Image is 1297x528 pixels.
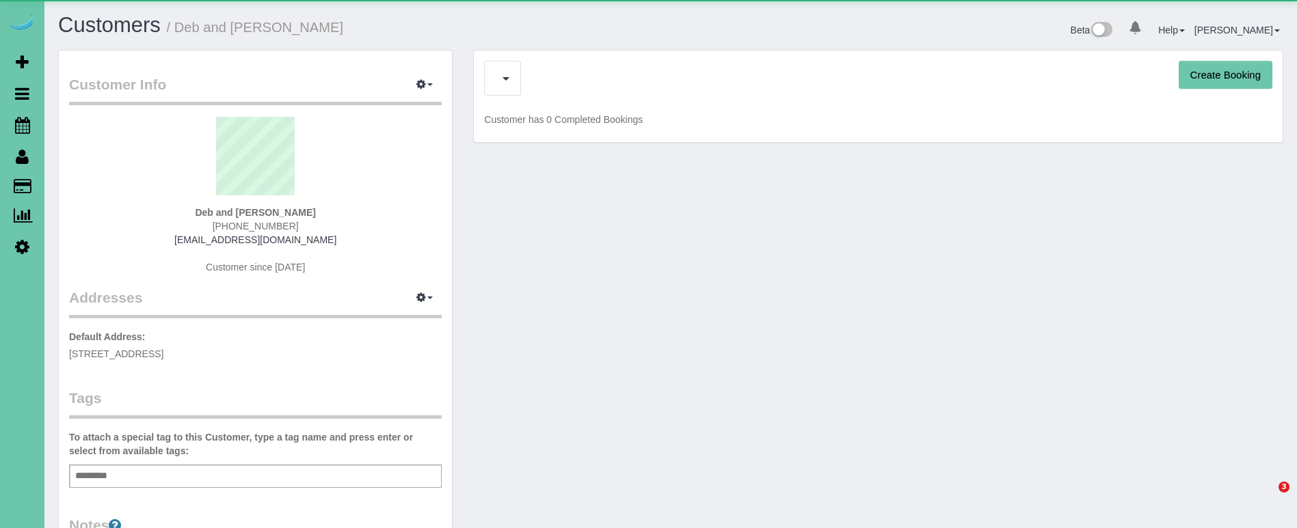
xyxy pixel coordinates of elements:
span: 3 [1279,482,1289,492]
span: [PHONE_NUMBER] [213,221,299,232]
a: Beta [1071,25,1113,36]
small: / Deb and [PERSON_NAME] [167,20,344,35]
a: Help [1158,25,1185,36]
a: [EMAIL_ADDRESS][DOMAIN_NAME] [174,234,336,245]
span: [STREET_ADDRESS] [69,348,163,359]
a: [PERSON_NAME] [1194,25,1280,36]
label: Default Address: [69,330,146,344]
strong: Deb and [PERSON_NAME] [195,207,316,218]
legend: Customer Info [69,74,442,105]
label: To attach a special tag to this Customer, type a tag name and press enter or select from availabl... [69,430,442,458]
iframe: Intercom live chat [1251,482,1283,514]
img: Automaid Logo [8,14,36,33]
button: Create Booking [1179,61,1272,89]
a: Customers [58,13,161,37]
span: Customer since [DATE] [206,262,305,273]
p: Customer has 0 Completed Bookings [484,113,1272,126]
img: New interface [1090,22,1112,40]
legend: Tags [69,388,442,419]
